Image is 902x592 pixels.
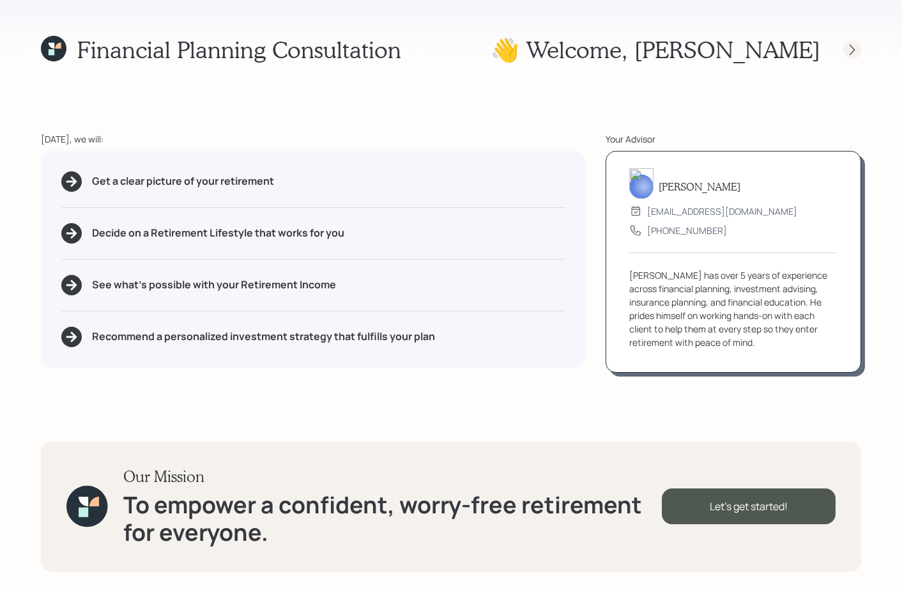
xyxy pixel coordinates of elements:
div: Your Advisor [606,132,861,146]
h5: Get a clear picture of your retirement [92,175,274,187]
h1: To empower a confident, worry-free retirement for everyone. [123,491,662,546]
div: [DATE], we will: [41,132,585,146]
img: michael-russo-headshot.png [629,168,654,199]
h5: Decide on a Retirement Lifestyle that works for you [92,227,344,239]
h5: [PERSON_NAME] [659,180,740,192]
div: [PHONE_NUMBER] [647,224,727,237]
div: [PERSON_NAME] has over 5 years of experience across financial planning, investment advising, insu... [629,269,837,349]
h5: Recommend a personalized investment strategy that fulfills your plan [92,331,435,343]
h1: 👋 Welcome , [PERSON_NAME] [491,36,820,63]
h5: See what's possible with your Retirement Income [92,279,336,291]
h1: Financial Planning Consultation [77,36,401,63]
div: Let's get started! [662,488,836,524]
h3: Our Mission [123,467,662,486]
div: [EMAIL_ADDRESS][DOMAIN_NAME] [647,205,797,218]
